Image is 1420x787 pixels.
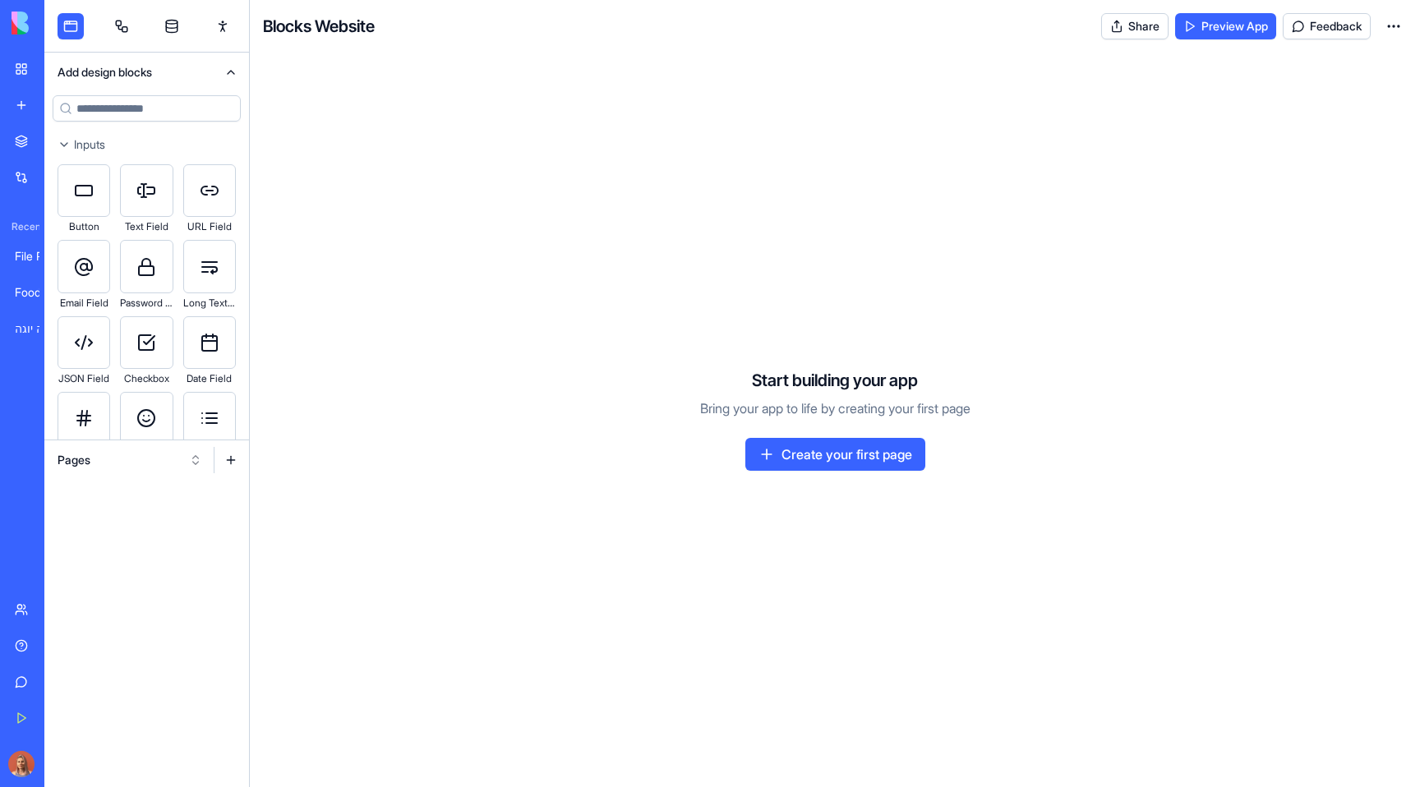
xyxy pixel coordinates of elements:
[15,248,61,265] div: File Preview Hub
[44,131,249,158] button: Inputs
[58,217,110,237] div: Button
[15,320,61,337] div: אננדה יוגה [GEOGRAPHIC_DATA]
[700,398,970,418] p: Bring your app to life by creating your first page
[49,447,210,473] button: Pages
[183,369,236,389] div: Date Field
[263,15,375,38] h4: Blocks Website
[5,220,39,233] span: Recent
[120,293,173,313] div: Password Field
[120,369,173,389] div: Checkbox
[183,293,236,313] div: Long Text Field
[752,369,918,392] h4: Start building your app
[5,240,71,273] a: File Preview Hub
[8,751,35,777] img: Marina_gj5dtt.jpg
[1101,13,1169,39] button: Share
[1283,13,1371,39] button: Feedback
[1175,13,1276,39] a: Preview App
[58,293,110,313] div: Email Field
[183,217,236,237] div: URL Field
[745,438,925,471] a: Create your first page
[15,284,61,301] div: Food Basket Distribution System
[120,217,173,237] div: Text Field
[5,276,71,309] a: Food Basket Distribution System
[58,369,110,389] div: JSON Field
[5,312,71,345] a: אננדה יוגה [GEOGRAPHIC_DATA]
[44,53,249,92] button: Add design blocks
[12,12,113,35] img: logo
